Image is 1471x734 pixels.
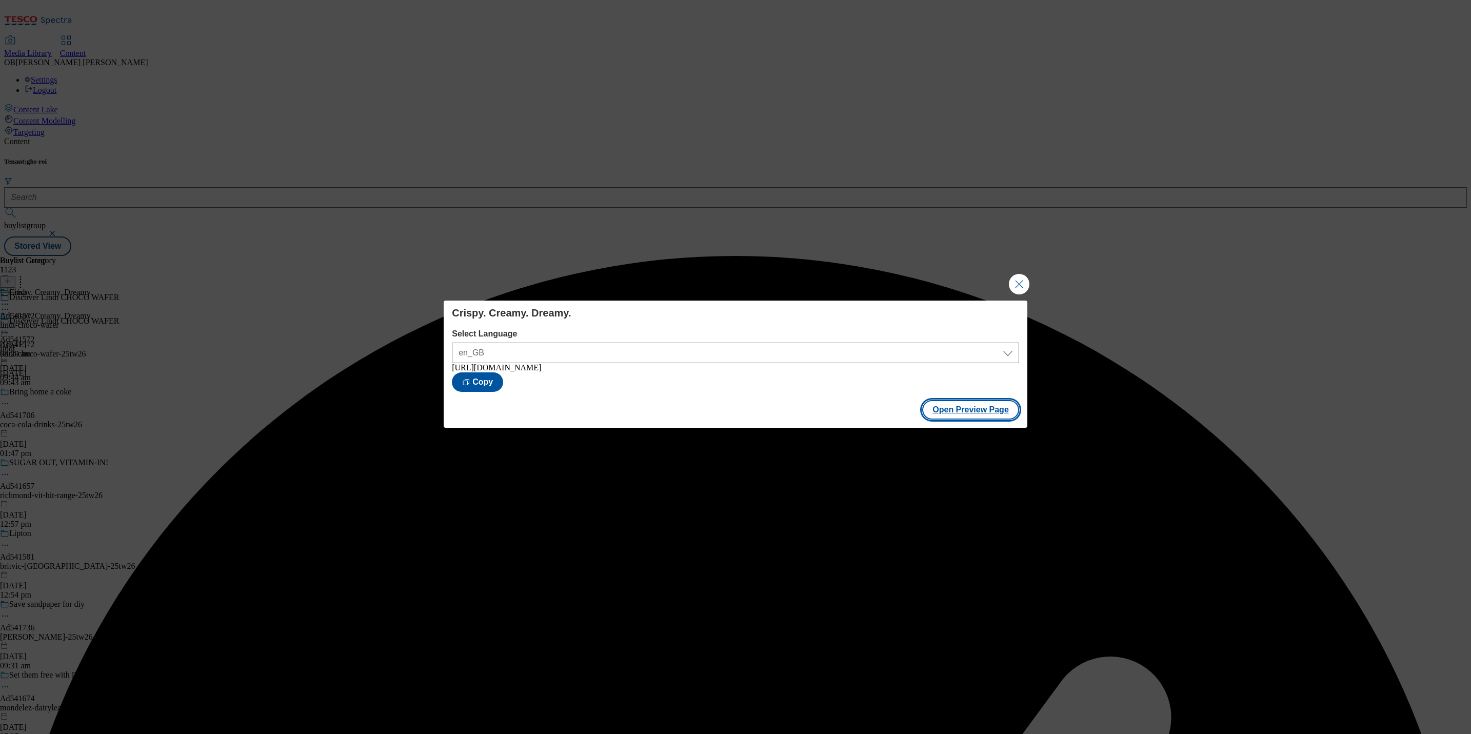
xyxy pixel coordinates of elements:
button: Open Preview Page [922,400,1019,420]
button: Copy [452,372,503,392]
h4: Crispy. Creamy. Dreamy. [452,307,1019,319]
button: Close Modal [1009,274,1029,294]
label: Select Language [452,329,1019,339]
div: Modal [444,301,1027,428]
div: [URL][DOMAIN_NAME] [452,363,1019,372]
